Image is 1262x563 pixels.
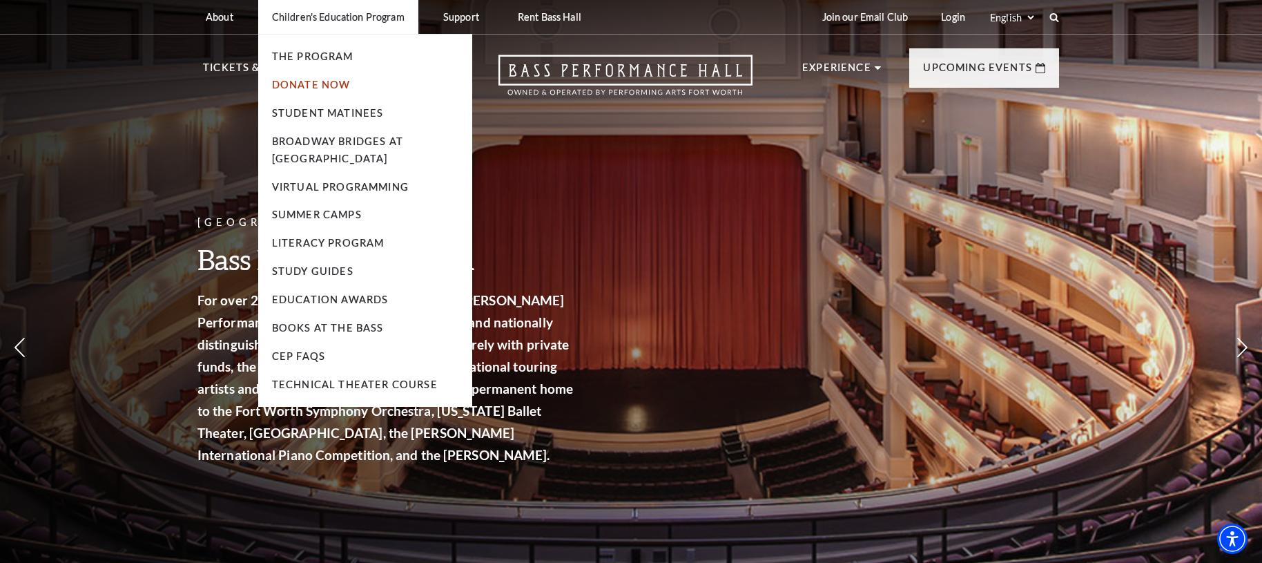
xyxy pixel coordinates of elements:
[272,50,353,62] a: The Program
[197,242,577,277] h3: Bass Performance Hall
[923,59,1032,84] p: Upcoming Events
[272,294,389,305] a: Education Awards
[272,379,438,390] a: Technical Theater Course
[987,11,1036,24] select: Select:
[443,11,479,23] p: Support
[1217,524,1248,554] div: Accessibility Menu
[802,59,871,84] p: Experience
[272,79,351,90] a: Donate Now
[272,135,403,164] a: Broadway Bridges at [GEOGRAPHIC_DATA]
[272,265,353,277] a: Study Guides
[449,55,802,109] a: Open this option
[272,107,384,119] a: Student Matinees
[272,181,409,193] a: Virtual Programming
[272,11,405,23] p: Children's Education Program
[272,209,362,220] a: Summer Camps
[203,59,307,84] p: Tickets & Events
[197,292,573,463] strong: For over 25 years, the [PERSON_NAME] and [PERSON_NAME] Performance Hall has been a Fort Worth ico...
[272,237,385,249] a: Literacy Program
[197,214,577,231] p: [GEOGRAPHIC_DATA], [US_STATE]
[272,350,325,362] a: CEP Faqs
[518,11,581,23] p: Rent Bass Hall
[206,11,233,23] p: About
[272,322,384,334] a: Books At The Bass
